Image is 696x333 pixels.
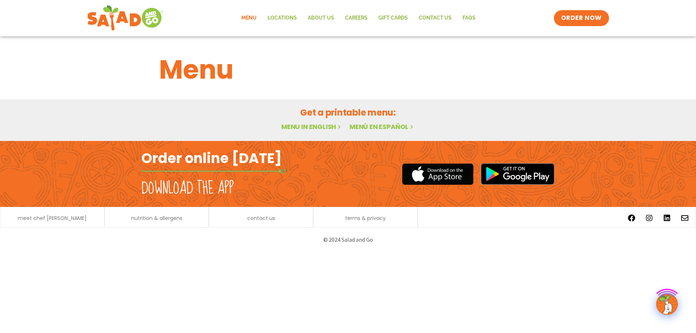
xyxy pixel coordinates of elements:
a: About Us [302,10,340,26]
a: nutrition & allergens [131,216,182,221]
img: google_play [481,163,555,185]
a: Careers [340,10,373,26]
a: meet chef [PERSON_NAME] [18,216,87,221]
img: new-SAG-logo-768×292 [87,4,163,33]
img: appstore [402,162,473,186]
a: Locations [262,10,302,26]
a: FAQs [457,10,481,26]
h2: Get a printable menu: [159,106,537,119]
a: terms & privacy [345,216,386,221]
a: Menu [236,10,262,26]
a: Menu in English [281,122,342,131]
span: ORDER NOW [561,14,602,22]
img: fork [141,169,286,173]
h1: Menu [159,50,537,89]
nav: Menu [236,10,481,26]
h2: Order online [DATE] [141,149,282,167]
h2: Download the app [141,178,234,199]
a: Menú en español [349,122,415,131]
a: contact us [247,216,275,221]
p: © 2024 Salad and Go [145,235,551,245]
a: ORDER NOW [554,10,609,26]
a: Contact Us [413,10,457,26]
a: GIFT CARDS [373,10,413,26]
